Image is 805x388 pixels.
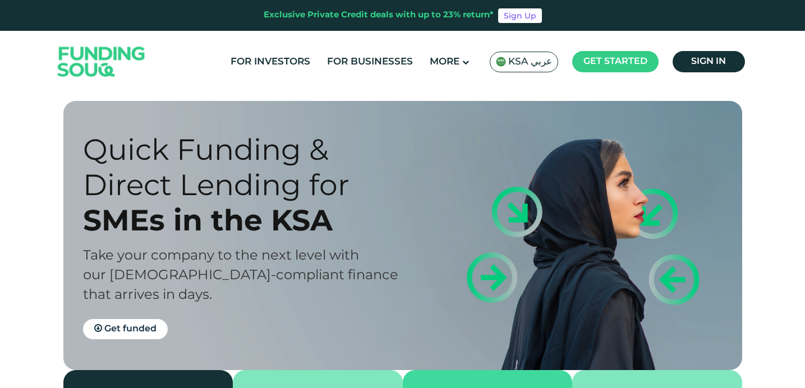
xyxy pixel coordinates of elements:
[496,57,506,67] img: SA Flag
[324,53,416,71] a: For Businesses
[264,9,494,22] div: Exclusive Private Credit deals with up to 23% return*
[83,319,168,339] a: Get funded
[691,57,726,66] span: Sign in
[430,57,459,67] span: More
[498,8,542,23] a: Sign Up
[583,57,647,66] span: Get started
[83,202,422,238] div: SMEs in the KSA
[104,325,157,333] span: Get funded
[47,34,157,90] img: Logo
[228,53,313,71] a: For Investors
[83,250,398,302] span: Take your company to the next level with our [DEMOGRAPHIC_DATA]-compliant finance that arrives in...
[673,51,745,72] a: Sign in
[508,56,552,68] span: KSA عربي
[83,132,422,202] div: Quick Funding & Direct Lending for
